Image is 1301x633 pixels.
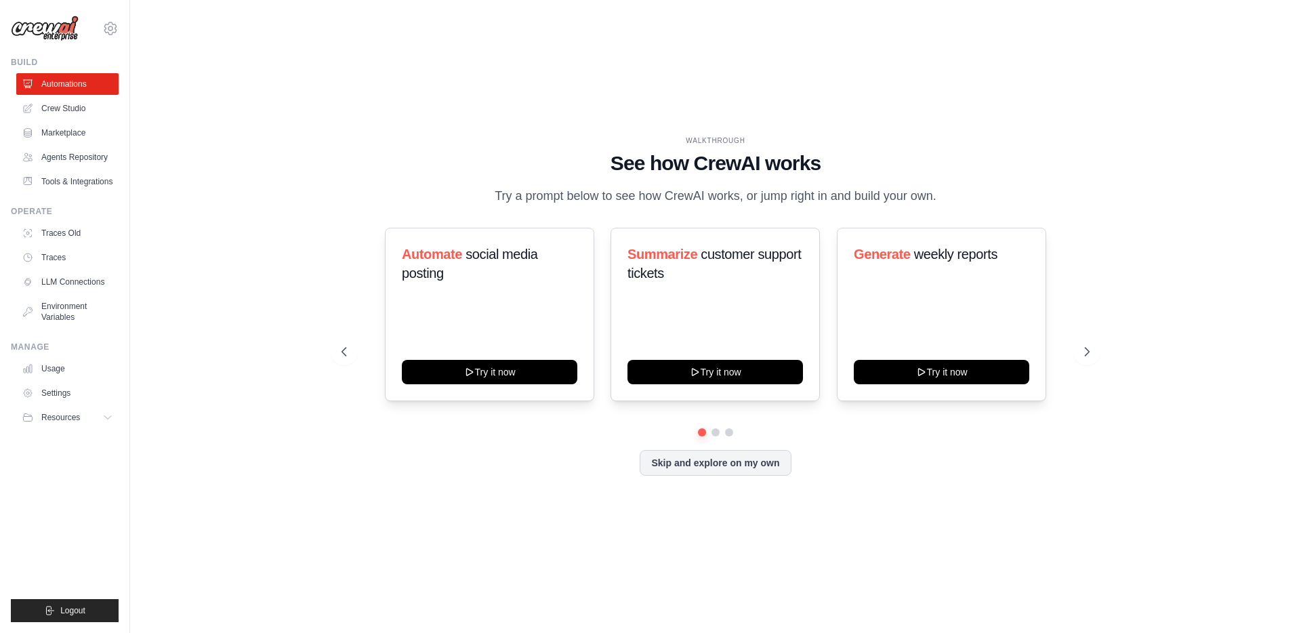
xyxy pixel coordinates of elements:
[488,186,943,206] p: Try a prompt below to see how CrewAI works, or jump right in and build your own.
[16,171,119,192] a: Tools & Integrations
[11,599,119,622] button: Logout
[16,98,119,119] a: Crew Studio
[16,358,119,380] a: Usage
[16,146,119,168] a: Agents Repository
[41,412,80,423] span: Resources
[16,122,119,144] a: Marketplace
[11,57,119,68] div: Build
[627,360,803,384] button: Try it now
[11,206,119,217] div: Operate
[342,151,1090,176] h1: See how CrewAI works
[16,73,119,95] a: Automations
[640,450,791,476] button: Skip and explore on my own
[16,382,119,404] a: Settings
[60,605,85,616] span: Logout
[627,247,801,281] span: customer support tickets
[16,271,119,293] a: LLM Connections
[627,247,697,262] span: Summarize
[11,16,79,41] img: Logo
[342,136,1090,146] div: WALKTHROUGH
[913,247,997,262] span: weekly reports
[854,360,1029,384] button: Try it now
[854,247,911,262] span: Generate
[16,295,119,328] a: Environment Variables
[402,247,538,281] span: social media posting
[11,342,119,352] div: Manage
[16,222,119,244] a: Traces Old
[402,360,577,384] button: Try it now
[16,247,119,268] a: Traces
[402,247,462,262] span: Automate
[16,407,119,428] button: Resources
